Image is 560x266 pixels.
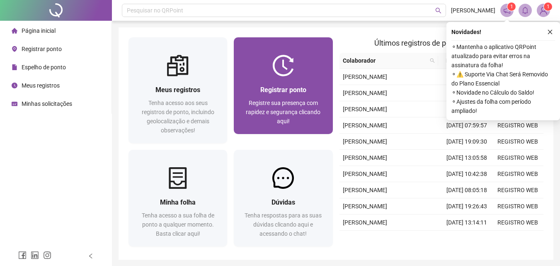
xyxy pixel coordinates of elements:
td: REGISTRO WEB [492,166,543,182]
span: [PERSON_NAME] [343,171,387,177]
td: [DATE] 14:28:15 [441,101,492,117]
span: ⚬ ⚠️ Suporte Via Chat Será Removido do Plano Essencial [451,70,555,88]
span: ⚬ Novidade no Cálculo do Saldo! [451,88,555,97]
td: REGISTRO WEB [492,198,543,215]
span: instagram [43,251,51,259]
span: Meus registros [22,82,60,89]
span: [PERSON_NAME] [343,219,387,226]
span: file [12,64,17,70]
span: home [12,28,17,34]
td: REGISTRO WEB [492,231,543,247]
td: REGISTRO WEB [492,117,543,134]
td: REGISTRO WEB [492,150,543,166]
span: close [547,29,553,35]
span: [PERSON_NAME] [343,154,387,161]
th: Data/Hora [438,53,487,69]
span: Tenha respostas para as suas dúvidas clicando aqui e acessando o chat! [245,212,322,237]
span: 1 [510,4,513,10]
span: facebook [18,251,27,259]
span: 1 [547,4,550,10]
span: Tenha acesso a sua folha de ponto a qualquer momento. Basta clicar aqui! [142,212,214,237]
td: [DATE] 19:15:41 [441,69,492,85]
span: ⚬ Mantenha o aplicativo QRPoint atualizado para evitar erros na assinatura da folha! [451,42,555,70]
span: Registre sua presença com rapidez e segurança clicando aqui! [246,100,320,124]
span: [PERSON_NAME] [343,122,387,129]
span: Página inicial [22,27,56,34]
span: notification [503,7,511,14]
span: environment [12,46,17,52]
span: Novidades ! [451,27,481,37]
span: Registrar ponto [260,86,306,94]
sup: 1 [507,2,516,11]
span: [PERSON_NAME] [343,138,387,145]
span: Colaborador [343,56,427,65]
td: [DATE] 19:09:30 [441,134,492,150]
span: ⚬ Ajustes da folha com período ampliado! [451,97,555,115]
td: [DATE] 10:42:38 [441,166,492,182]
td: REGISTRO WEB [492,215,543,231]
span: [PERSON_NAME] [343,90,387,96]
a: Minha folhaTenha acesso a sua folha de ponto a qualquer momento. Basta clicar aqui! [128,150,227,246]
span: [PERSON_NAME] [343,187,387,193]
sup: Atualize o seu contato no menu Meus Dados [544,2,552,11]
span: left [88,253,94,259]
td: REGISTRO WEB [492,134,543,150]
td: [DATE] 07:59:57 [441,117,492,134]
span: Meus registros [155,86,200,94]
span: Minhas solicitações [22,100,72,107]
span: [PERSON_NAME] [343,203,387,210]
a: Meus registrosTenha acesso aos seus registros de ponto, incluindo geolocalização e demais observa... [128,37,227,143]
span: search [430,58,435,63]
td: [DATE] 15:24:12 [441,85,492,101]
span: search [435,7,441,14]
span: linkedin [31,251,39,259]
span: bell [521,7,529,14]
span: Espelho de ponto [22,64,66,71]
span: Registrar ponto [22,46,62,52]
a: DúvidasTenha respostas para as suas dúvidas clicando aqui e acessando o chat! [234,150,332,246]
a: Registrar pontoRegistre sua presença com rapidez e segurança clicando aqui! [234,37,332,134]
span: Últimos registros de ponto sincronizados [374,39,508,47]
span: search [428,54,436,67]
span: [PERSON_NAME] [451,6,495,15]
span: Minha folha [160,198,196,206]
td: [DATE] 19:26:43 [441,198,492,215]
span: Tenha acesso aos seus registros de ponto, incluindo geolocalização e demais observações! [142,100,214,134]
td: [DATE] 08:05:18 [441,182,492,198]
td: [DATE] 13:14:11 [441,215,492,231]
span: Dúvidas [272,198,295,206]
span: Data/Hora [441,56,478,65]
span: clock-circle [12,83,17,88]
td: [DATE] 11:13:22 [441,231,492,247]
td: REGISTRO WEB [492,182,543,198]
span: [PERSON_NAME] [343,106,387,112]
td: [DATE] 13:05:58 [441,150,492,166]
span: schedule [12,101,17,107]
span: [PERSON_NAME] [343,73,387,80]
img: 90472 [537,4,550,17]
